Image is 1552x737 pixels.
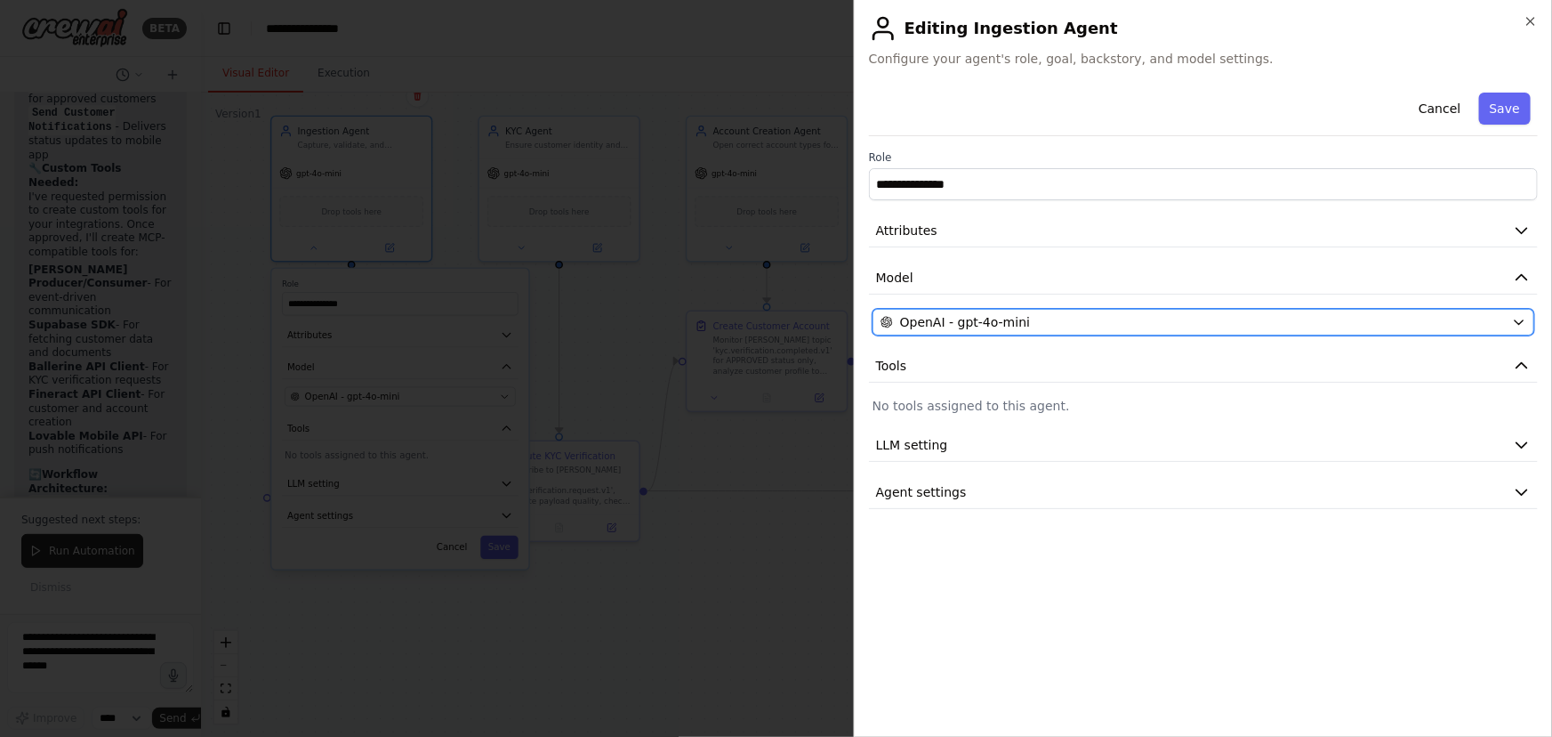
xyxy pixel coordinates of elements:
span: Model [876,269,913,287]
button: LLM setting [869,429,1538,462]
button: Attributes [869,215,1538,247]
h2: Editing Ingestion Agent [869,14,1538,43]
span: Attributes [876,222,937,239]
button: Model [869,262,1538,295]
span: LLM setting [876,436,948,454]
button: Agent settings [869,476,1538,509]
button: Cancel [1408,93,1471,125]
button: OpenAI - gpt-4o-mini [872,309,1534,336]
label: Role [869,150,1538,165]
button: Tools [869,350,1538,383]
span: Configure your agent's role, goal, backstory, and model settings. [869,50,1538,68]
span: OpenAI - gpt-4o-mini [900,313,1030,331]
span: Agent settings [876,483,967,501]
button: Save [1479,93,1531,125]
p: No tools assigned to this agent. [872,397,1534,415]
span: Tools [876,357,907,375]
